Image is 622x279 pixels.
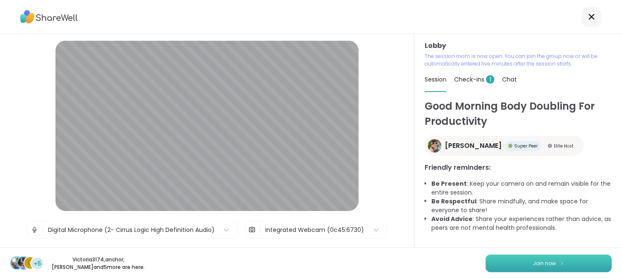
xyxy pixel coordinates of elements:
div: Digital Microphone (2- Cirrus Logic High Definition Audio) [48,226,215,234]
img: ShareWell Logo [20,7,78,26]
li: : Keep your camera on and remain visible for the entire session. [431,179,612,197]
p: The session room is now open. You can join the group now or will be automatically entered five mi... [425,53,612,68]
span: | [42,221,44,238]
h3: Friendly reminders: [425,163,612,173]
img: anchor [18,257,29,269]
img: Elite Host [548,144,552,148]
span: 1 [486,75,494,84]
b: Be Present [431,179,467,188]
h3: Lobby [425,41,612,51]
span: Super Peer [514,143,538,149]
img: Adrienne_QueenOfTheDawn [428,139,441,153]
b: Avoid Advice [431,215,473,223]
img: Victoria3174 [11,257,23,269]
span: Join now [533,260,556,267]
img: Microphone [31,221,38,238]
li: : Share your experiences rather than advice, as peers are not mental health professionals. [431,215,612,232]
span: Check-ins [454,75,494,84]
p: Victoria3174 , anchor , [PERSON_NAME] and 5 more are here. [51,256,146,271]
span: C [28,258,33,268]
span: +5 [34,259,41,268]
span: Session [425,75,447,84]
h1: Good Morning Body Doubling For Productivity [425,99,612,129]
span: | [259,221,261,238]
div: Integrated Webcam (0c45:6730) [266,226,364,234]
a: Adrienne_QueenOfTheDawn[PERSON_NAME]Super PeerSuper PeerElite HostElite Host [425,136,584,156]
img: Super Peer [508,144,513,148]
span: [PERSON_NAME] [445,141,502,151]
button: Join now [486,255,612,272]
img: Camera [248,221,256,238]
li: : Share mindfully, and make space for everyone to share! [431,197,612,215]
b: Be Respectful [431,197,476,205]
img: ShareWell Logomark [560,261,565,266]
span: Chat [502,75,517,84]
span: Elite Host [554,143,574,149]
